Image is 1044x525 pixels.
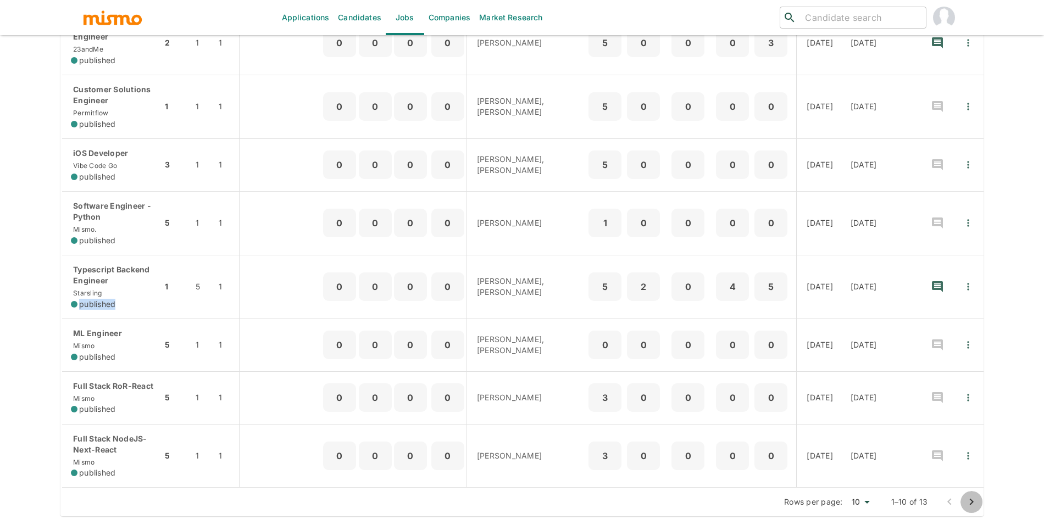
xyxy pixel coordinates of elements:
[216,371,239,424] td: 1
[216,75,239,138] td: 1
[847,494,874,510] div: 10
[187,138,216,191] td: 1
[759,215,783,231] p: 0
[398,215,423,231] p: 0
[720,279,745,294] p: 4
[363,215,387,231] p: 0
[71,458,95,466] span: Mismo
[79,467,115,478] span: published
[477,276,577,298] p: [PERSON_NAME], [PERSON_NAME]
[477,96,577,118] p: [PERSON_NAME], [PERSON_NAME]
[960,491,982,513] button: Go to next page
[187,371,216,424] td: 1
[759,35,783,51] p: 3
[79,299,115,310] span: published
[676,279,700,294] p: 0
[720,337,745,353] p: 0
[924,93,951,120] button: recent-notes
[631,99,656,114] p: 0
[631,448,656,463] p: 0
[327,215,352,231] p: 0
[924,443,951,469] button: recent-notes
[216,191,239,255] td: 1
[436,35,460,51] p: 0
[797,11,842,75] td: [DATE]
[71,45,103,53] span: 23andMe
[842,191,886,255] td: [DATE]
[956,444,980,468] button: Quick Actions
[327,448,352,463] p: 0
[842,75,886,138] td: [DATE]
[676,99,700,114] p: 0
[327,337,352,353] p: 0
[924,332,951,358] button: recent-notes
[363,35,387,51] p: 0
[593,279,617,294] p: 5
[162,191,187,255] td: 5
[187,75,216,138] td: 1
[797,424,842,488] td: [DATE]
[216,11,239,75] td: 1
[956,275,980,299] button: Quick Actions
[759,448,783,463] p: 0
[759,157,783,172] p: 0
[759,279,783,294] p: 5
[162,319,187,371] td: 5
[720,390,745,405] p: 0
[797,319,842,371] td: [DATE]
[842,255,886,319] td: [DATE]
[720,157,745,172] p: 0
[71,342,95,350] span: Mismo
[477,450,577,461] p: [PERSON_NAME]
[720,35,745,51] p: 0
[71,161,117,170] span: Vibe Code Go
[436,279,460,294] p: 0
[797,75,842,138] td: [DATE]
[71,225,97,233] span: Mismo.
[363,337,387,353] p: 0
[71,394,95,403] span: Mismo
[162,424,187,488] td: 5
[436,448,460,463] p: 0
[477,334,577,356] p: [PERSON_NAME], [PERSON_NAME]
[593,35,617,51] p: 5
[71,200,153,222] p: Software Engineer - Python
[327,35,352,51] p: 0
[187,191,216,255] td: 1
[436,157,460,172] p: 0
[398,448,423,463] p: 0
[363,99,387,114] p: 0
[797,255,842,319] td: [DATE]
[842,371,886,424] td: [DATE]
[71,381,153,392] p: Full Stack RoR-React
[924,152,951,178] button: recent-notes
[924,210,951,236] button: recent-notes
[676,390,700,405] p: 0
[676,157,700,172] p: 0
[436,390,460,405] p: 0
[593,448,617,463] p: 3
[71,148,153,159] p: iOS Developer
[162,75,187,138] td: 1
[398,390,423,405] p: 0
[436,215,460,231] p: 0
[398,157,423,172] p: 0
[398,279,423,294] p: 0
[79,171,115,182] span: published
[82,9,143,26] img: logo
[593,215,617,231] p: 1
[720,448,745,463] p: 0
[842,11,886,75] td: [DATE]
[79,235,115,246] span: published
[956,94,980,119] button: Quick Actions
[187,11,216,75] td: 1
[71,433,153,455] p: Full Stack NodeJS-Next-React
[720,215,745,231] p: 0
[79,404,115,415] span: published
[162,255,187,319] td: 1
[593,390,617,405] p: 3
[676,337,700,353] p: 0
[363,448,387,463] p: 0
[187,255,216,319] td: 5
[216,138,239,191] td: 1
